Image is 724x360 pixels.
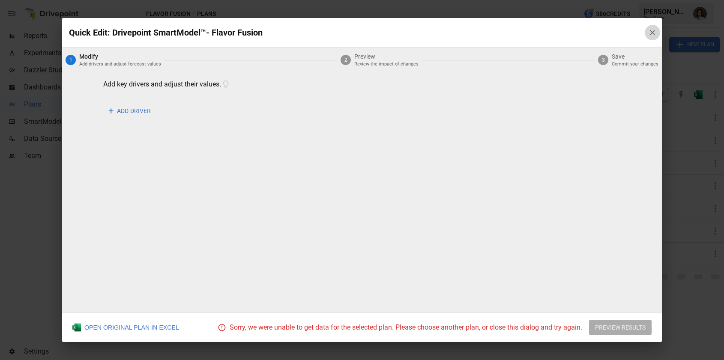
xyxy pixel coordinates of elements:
span: Save [612,52,658,61]
button: ADD DRIVER [103,99,158,123]
text: 3 [602,57,605,63]
p: Sorry, we were unable to get data for the selected plan. Please choose another plan, or close thi... [230,322,582,333]
span: Modify [79,52,161,61]
p: Commit your changes [612,61,658,68]
text: 2 [344,57,347,63]
p: Add drivers and adjust forecast values [79,61,161,68]
p: Quick Edit: Drivepoint SmartModel™- Flavor Fusion [69,26,641,39]
span: Preview [354,52,419,61]
p: Add key drivers and adjust their values. [103,73,231,96]
button: PREVIEW RESULTS [589,320,652,335]
div: OPEN ORIGINAL PLAN IN EXCEL [72,323,179,332]
p: Review the impact of changes [354,61,419,68]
